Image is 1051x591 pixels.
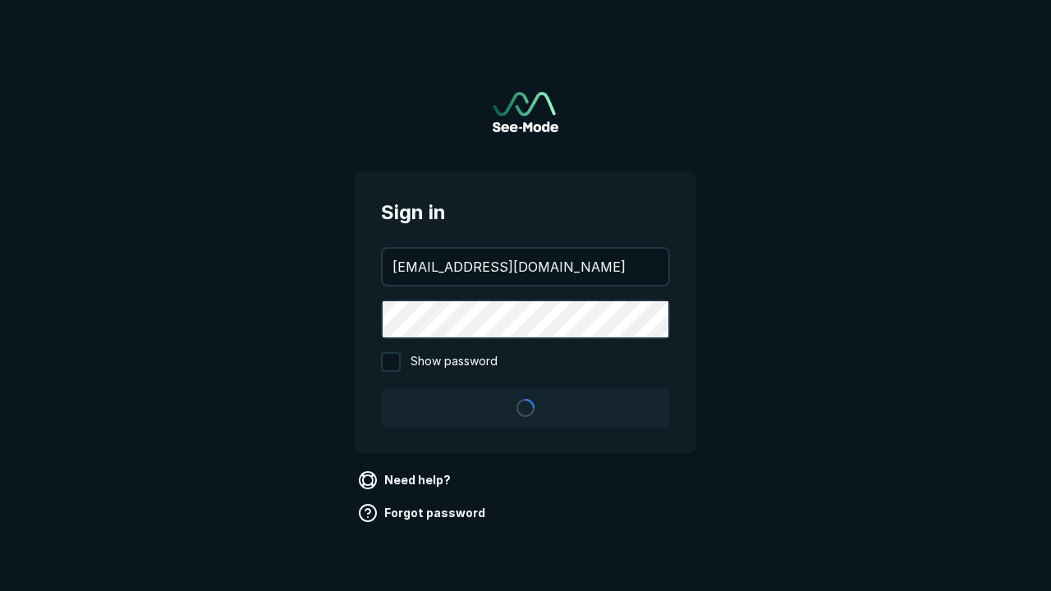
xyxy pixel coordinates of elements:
input: your@email.com [383,249,668,285]
a: Need help? [355,467,457,493]
img: See-Mode Logo [493,92,558,132]
a: Forgot password [355,500,492,526]
span: Show password [411,352,498,372]
a: Go to sign in [493,92,558,132]
span: Sign in [381,198,670,227]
